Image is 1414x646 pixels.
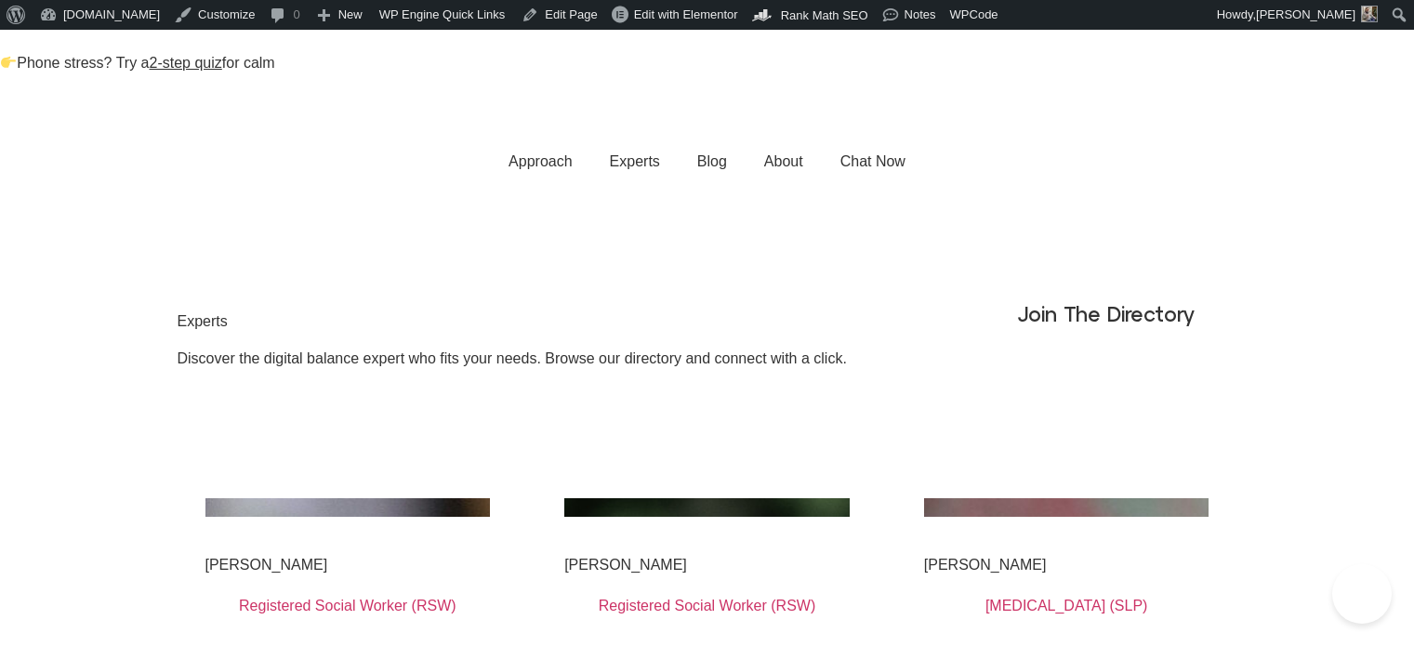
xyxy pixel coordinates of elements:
a: [MEDICAL_DATA] (SLP) [985,598,1148,613]
span: Edit with Elementor [634,7,738,21]
span: [PERSON_NAME] [1256,7,1355,21]
a: [PERSON_NAME] [564,557,687,573]
a: [PERSON_NAME] [205,557,328,573]
a: Experts [591,141,679,182]
a: [PERSON_NAME] [924,557,1047,573]
a: Registered Social Worker (RSW) [239,598,456,613]
span: All Filters [1118,400,1186,418]
a: About [746,141,822,182]
span: Join The Directory [1018,303,1194,325]
span: Discover the digital balance expert who fits your needs. Browse our directory and connect with a ... [178,350,847,366]
a: Chat Now [822,141,924,182]
iframe: Botpress [1332,564,1392,624]
a: All Filters [1096,389,1230,429]
span: Expert Sign-up [22,193,121,216]
img: offline.now [685,101,730,115]
a: Approach [490,141,591,182]
a: Registered Social Worker (RSW) [599,598,816,613]
h1: Experts [178,310,228,333]
u: 2-step quiz [150,55,222,71]
span: Rank Math SEO [781,8,868,22]
a: Join The Director [999,296,1212,333]
img: 👉 [1,55,16,70]
a: Blog [679,141,746,182]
